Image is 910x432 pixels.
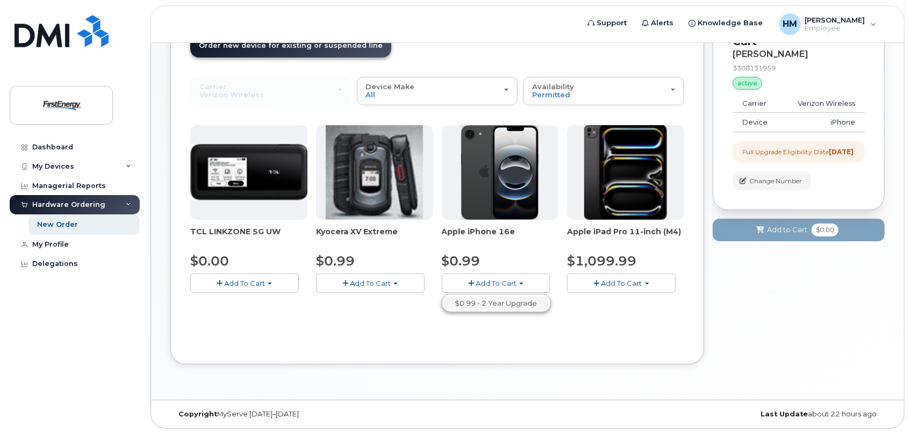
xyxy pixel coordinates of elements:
div: Apple iPhone 16e [442,226,559,248]
span: Employee [805,24,865,33]
img: iphone16e.png [461,125,539,220]
span: Order new device for existing or suspended line [199,41,383,49]
div: Apple iPad Pro 11-inch (M4) [567,226,684,248]
img: ipad_pro_11_m4.png [584,125,668,220]
td: Carrier [733,94,781,113]
td: Device [733,113,781,132]
img: xvextreme.gif [326,125,423,220]
strong: Copyright [178,410,217,418]
span: Change Number [749,176,802,186]
div: [PERSON_NAME] [733,49,865,59]
a: Alerts [635,12,682,34]
button: Change Number [733,171,811,190]
span: Add To Cart [224,279,265,287]
div: active [733,77,762,90]
a: $0.99 - 2 Year Upgrade [445,297,548,310]
img: linkzone5g.png [190,144,307,201]
span: Add to Cart [767,225,807,235]
div: Full Upgrade Eligibility Date [742,147,854,156]
div: about 22 hours ago [647,410,885,419]
span: Add To Cart [476,279,517,287]
button: Device Make All [357,77,518,105]
button: Add To Cart [442,273,550,292]
span: $0.00 [812,224,839,236]
a: Support [581,12,635,34]
button: Add To Cart [316,273,425,292]
span: $0.00 [190,253,229,269]
span: All [366,90,376,99]
strong: [DATE] [829,148,854,156]
iframe: Messenger Launcher [863,385,902,424]
span: Knowledge Base [698,18,763,28]
button: Add to Cart $0.00 [713,219,885,241]
div: 3308131959 [733,63,865,73]
span: Support [597,18,627,28]
button: Add To Cart [567,273,676,292]
div: TCL LINKZONE 5G UW [190,226,307,248]
button: Add To Cart [190,273,299,292]
span: Device Make [366,82,415,91]
span: [PERSON_NAME] [805,16,865,24]
span: Permitted [532,90,570,99]
span: Add To Cart [350,279,391,287]
span: $1,099.99 [567,253,636,269]
span: Availability [532,82,574,91]
span: $0.99 [316,253,355,269]
td: Verizon Wireless [781,94,865,113]
td: iPhone [781,113,865,132]
div: Howes, Matthew [772,13,884,35]
span: $0.99 [442,253,481,269]
span: Alerts [651,18,674,28]
strong: Last Update [761,410,808,418]
a: Knowledge Base [682,12,771,34]
span: HM [783,18,797,31]
div: Kyocera XV Extreme [316,226,433,248]
button: Availability Permitted [523,77,684,105]
div: MyServe [DATE]–[DATE] [170,410,409,419]
span: Add To Cart [601,279,642,287]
